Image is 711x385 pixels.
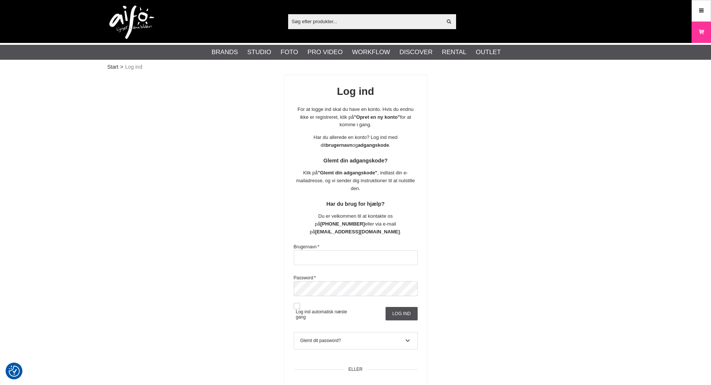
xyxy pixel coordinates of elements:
[327,201,385,207] strong: Har du brug for hjælp?
[354,114,400,120] strong: "Opret en ny konto"
[288,16,442,27] input: Søg efter produkter...
[326,142,353,148] strong: brugernavn
[348,366,362,373] span: ELLER
[247,47,271,57] a: Studio
[318,170,377,176] strong: "Glemt din adgangskode"
[294,169,418,192] p: Klik på , indtast din e-mailadresse, og vi sender dig instruktioner til at nulstille den.
[399,47,433,57] a: Discover
[125,63,142,71] span: Log ind
[300,337,411,344] div: Glemt dit password?
[352,47,390,57] a: Workflow
[294,309,356,320] label: Log ind automatisk næste gang
[324,158,388,164] strong: Glemt din adgangskode?
[476,47,501,57] a: Outlet
[320,221,365,227] strong: [PHONE_NUMBER]
[107,63,119,71] a: Start
[281,47,298,57] a: Foto
[294,106,418,129] p: For at logge ind skal du have en konto. Hvis du endnu ikke er registreret, klik på for at komme i...
[358,142,389,148] strong: adgangskode
[294,84,418,99] h1: Log ind
[109,6,154,39] img: logo.png
[120,63,123,71] span: >
[9,364,20,378] button: Samtykkepræferencer
[212,47,238,57] a: Brands
[9,366,20,377] img: Revisit consent button
[294,244,319,249] label: Brugernavn
[294,212,418,236] p: Du er velkommen til at kontakte os på eller via e-mail på .
[294,275,316,280] label: Password
[308,47,343,57] a: Pro Video
[315,229,400,235] strong: [EMAIL_ADDRESS][DOMAIN_NAME]
[294,134,418,149] p: Har du allerede en konto? Log ind med dit og .
[442,47,467,57] a: Rental
[386,307,417,320] input: Log ind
